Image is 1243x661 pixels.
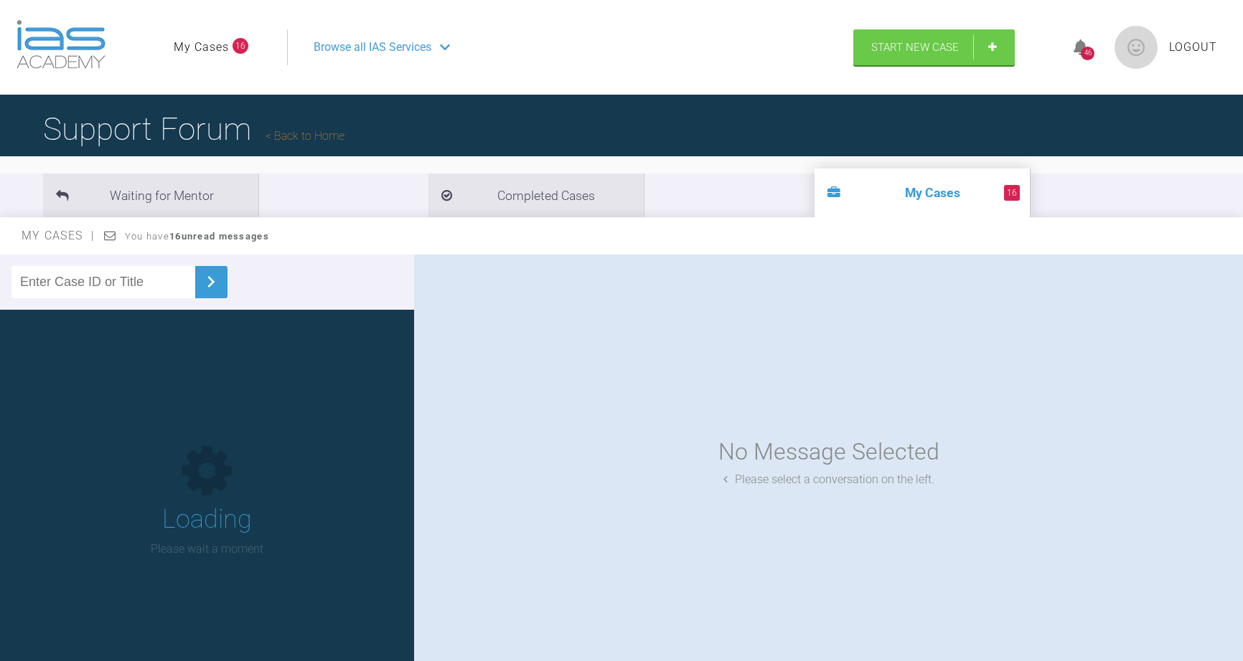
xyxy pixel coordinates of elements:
[1081,47,1094,60] div: 46
[853,29,1015,65] a: Start New Case
[174,38,229,57] a: My Cases
[43,173,258,217] li: Waiting for Mentor
[162,499,252,541] h1: Loading
[266,129,344,143] a: Back to Home
[22,229,95,242] span: My Cases
[233,38,248,54] span: 16
[151,540,263,558] p: Please wait a moment
[17,20,105,69] img: logo-light.3e3ef733.png
[815,168,1030,217] li: My Cases
[871,41,959,54] span: Start New Case
[723,470,934,489] div: Please select a conversation on the left.
[169,231,269,242] strong: 16 unread messages
[1115,26,1158,69] img: profile.png
[718,434,939,470] div: No Message Selected
[200,270,222,293] img: chevronRight.28bd32b0.svg
[314,38,431,57] span: Browse all IAS Services
[428,173,644,217] li: Completed Cases
[1004,185,1020,201] span: 16
[1169,38,1217,57] a: Logout
[43,104,344,154] h1: Support Forum
[125,231,269,242] span: You have
[11,266,195,298] input: Enter Case ID or Title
